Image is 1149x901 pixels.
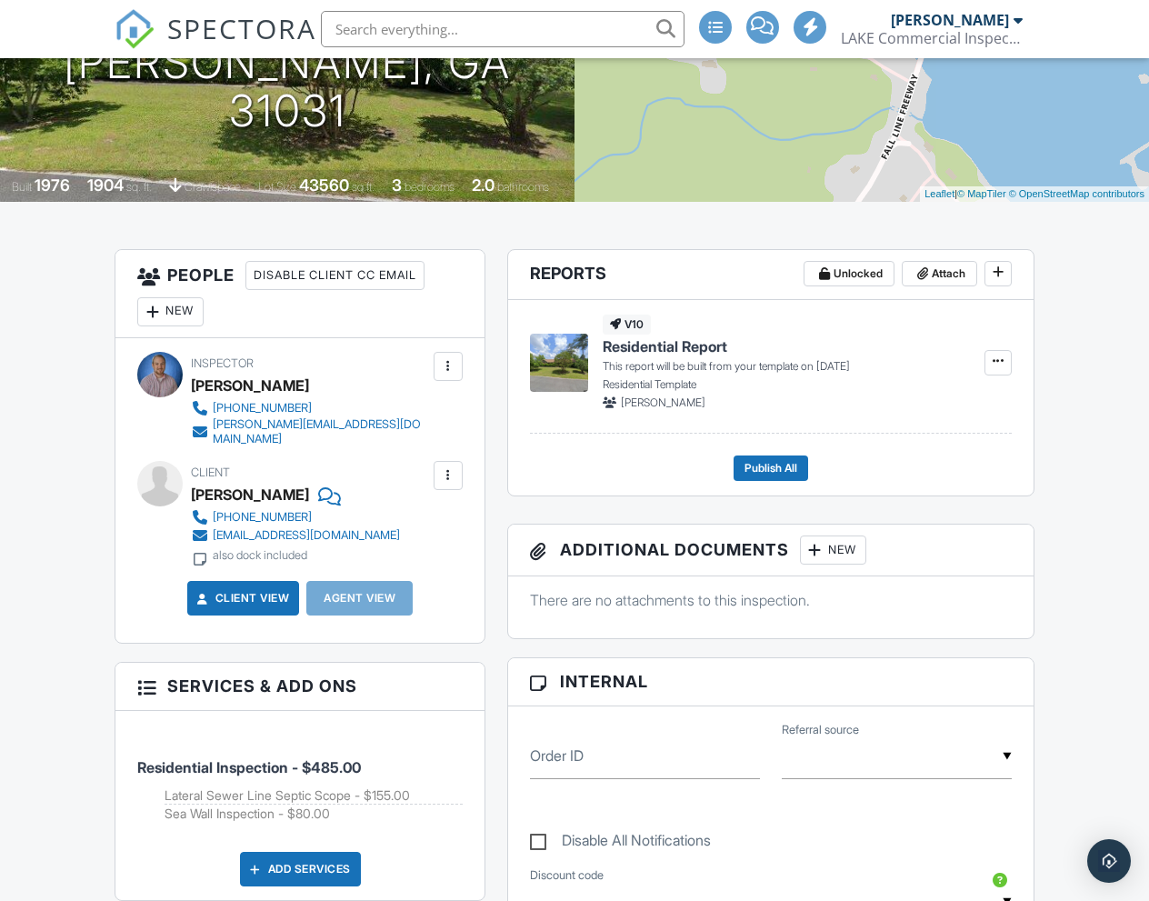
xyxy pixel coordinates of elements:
input: Search everything... [321,11,684,47]
div: 43560 [299,175,349,195]
span: Client [191,466,230,479]
li: Add on: Lateral Sewer Line Septic Scope [165,786,462,806]
h3: Services & Add ons [115,663,484,710]
div: Disable Client CC Email [245,261,425,290]
a: [EMAIL_ADDRESS][DOMAIN_NAME] [191,526,400,545]
div: Add Services [240,852,361,886]
label: Referral source [782,722,859,738]
div: [PHONE_NUMBER] [213,401,312,415]
div: [PERSON_NAME] [891,11,1009,29]
div: New [137,297,204,326]
div: [PERSON_NAME][EMAIL_ADDRESS][DOMAIN_NAME] [213,417,428,446]
span: sq. ft. [126,180,152,194]
span: Built [12,180,32,194]
a: Leaflet [924,188,954,199]
span: Lot Size [258,180,296,194]
label: Discount code [530,867,604,884]
a: © OpenStreetMap contributors [1009,188,1144,199]
a: SPECTORA [115,25,316,63]
h3: Internal [508,658,1034,706]
span: crawlspace [185,180,241,194]
span: bedrooms [405,180,455,194]
div: Open Intercom Messenger [1087,839,1131,883]
a: [PERSON_NAME][EMAIL_ADDRESS][DOMAIN_NAME] [191,417,428,446]
div: [EMAIL_ADDRESS][DOMAIN_NAME] [213,528,400,543]
div: LAKE Commercial Inspections & Consulting, llc. [841,29,1023,47]
div: [PERSON_NAME] [191,481,309,508]
li: Add on: Sea Wall Inspection [165,805,462,823]
div: New [800,536,866,565]
div: 1904 [87,175,124,195]
span: SPECTORA [167,9,316,47]
a: [PHONE_NUMBER] [191,399,428,417]
div: 2.0 [472,175,495,195]
span: bathrooms [497,180,549,194]
li: Service: Residential Inspection [137,725,462,838]
h3: Additional Documents [508,525,1034,576]
div: also dock included [213,548,307,563]
label: Order ID [530,746,584,766]
img: The Best Home Inspection Software - Spectora [115,9,155,49]
h3: People [115,250,484,338]
a: © MapTiler [957,188,1006,199]
span: Inspector [191,356,254,370]
p: There are no attachments to this inspection. [530,590,1012,610]
a: Client View [194,589,290,607]
div: [PERSON_NAME] [191,372,309,399]
div: [PHONE_NUMBER] [213,510,312,525]
span: Residential Inspection - $485.00 [137,758,361,776]
span: sq.ft. [352,180,375,194]
label: Disable All Notifications [530,832,711,855]
div: 3 [392,175,402,195]
div: 1976 [35,175,70,195]
div: | [920,186,1149,202]
a: [PHONE_NUMBER] [191,508,400,526]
